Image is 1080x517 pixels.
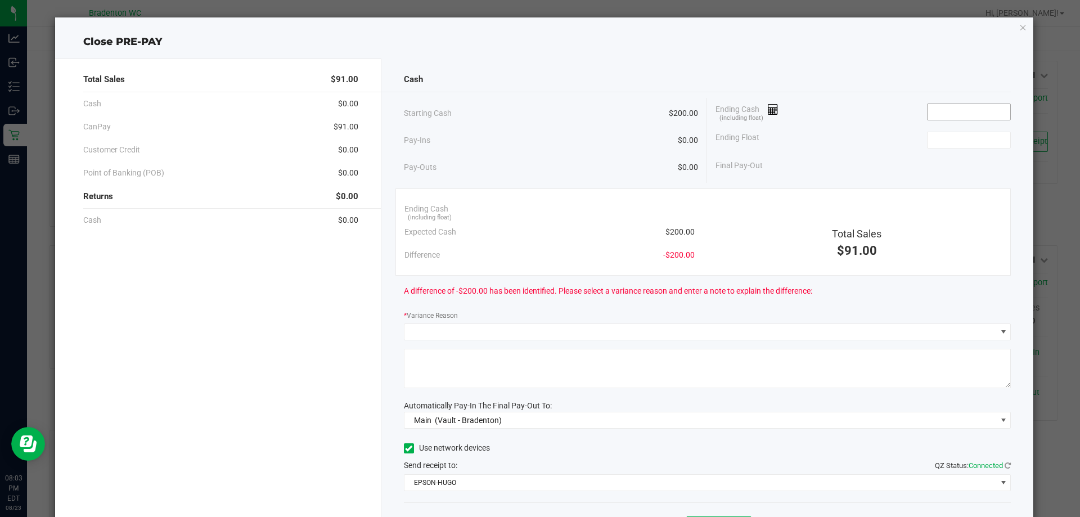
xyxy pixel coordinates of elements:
span: QZ Status: [935,461,1011,470]
span: Difference [404,249,440,261]
label: Variance Reason [404,311,458,321]
span: Customer Credit [83,144,140,156]
span: Main [414,416,431,425]
span: $200.00 [665,226,695,238]
span: Final Pay-Out [715,160,763,172]
span: $0.00 [678,161,698,173]
span: Ending Cash [404,203,448,215]
span: Pay-Ins [404,134,430,146]
iframe: Resource center [11,427,45,461]
span: Ending Float [715,132,759,149]
span: CanPay [83,121,111,133]
span: Automatically Pay-In The Final Pay-Out To: [404,401,552,410]
span: $0.00 [336,190,358,203]
span: (Vault - Bradenton) [435,416,502,425]
span: Cash [83,98,101,110]
span: Starting Cash [404,107,452,119]
span: Point of Banking (POB) [83,167,164,179]
div: Close PRE-PAY [55,34,1034,50]
span: Ending Cash [715,104,778,120]
span: Cash [83,214,101,226]
span: EPSON-HUGO [404,475,997,491]
span: Expected Cash [404,226,456,238]
span: $0.00 [678,134,698,146]
span: $0.00 [338,214,358,226]
span: $0.00 [338,144,358,156]
div: Returns [83,185,358,209]
span: $0.00 [338,98,358,110]
span: Total Sales [832,228,881,240]
span: Send receipt to: [404,461,457,470]
label: Use network devices [404,442,490,454]
span: Pay-Outs [404,161,436,173]
span: (including float) [408,213,452,223]
span: Connected [969,461,1003,470]
span: -$200.00 [663,249,695,261]
span: (including float) [719,114,763,123]
span: $91.00 [334,121,358,133]
span: $91.00 [837,244,877,258]
span: $91.00 [331,73,358,86]
span: $200.00 [669,107,698,119]
span: $0.00 [338,167,358,179]
span: Cash [404,73,423,86]
span: A difference of -$200.00 has been identified. Please select a variance reason and enter a note to... [404,285,812,297]
span: Total Sales [83,73,125,86]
